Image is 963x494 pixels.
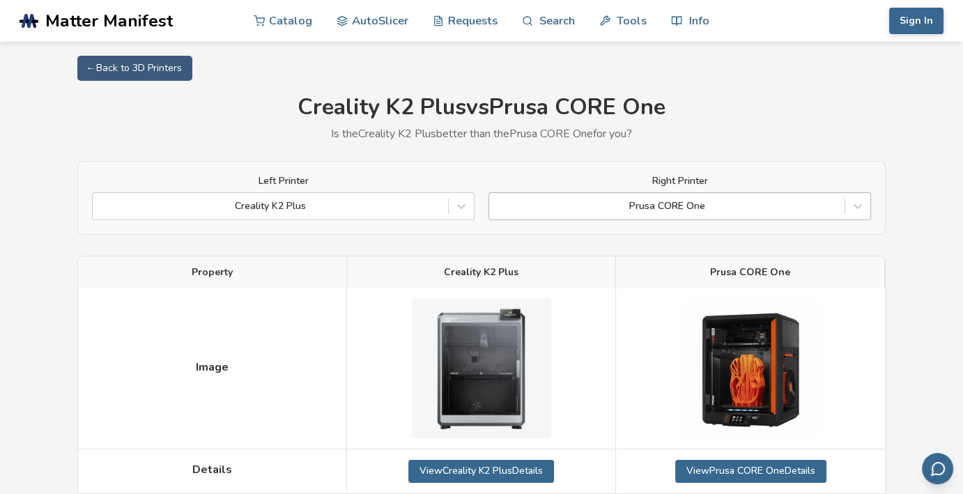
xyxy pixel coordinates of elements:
[192,463,232,476] span: Details
[922,453,953,484] button: Send feedback via email
[488,176,871,187] label: Right Printer
[77,95,886,121] h1: Creality K2 Plus vs Prusa CORE One
[45,11,173,31] span: Matter Manifest
[92,176,475,187] label: Left Printer
[675,460,826,482] a: ViewPrusa CORE OneDetails
[444,267,518,278] span: Creality K2 Plus
[889,8,943,34] button: Sign In
[192,267,233,278] span: Property
[196,361,229,373] span: Image
[496,201,499,212] input: Prusa CORE One
[408,460,554,482] a: ViewCreality K2 PlusDetails
[710,267,790,278] span: Prusa CORE One
[77,128,886,140] p: Is the Creality K2 Plus better than the Prusa CORE One for you?
[412,299,551,438] img: Creality K2 Plus
[681,299,820,438] img: Prusa CORE One
[77,56,192,81] a: ← Back to 3D Printers
[100,201,102,212] input: Creality K2 Plus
